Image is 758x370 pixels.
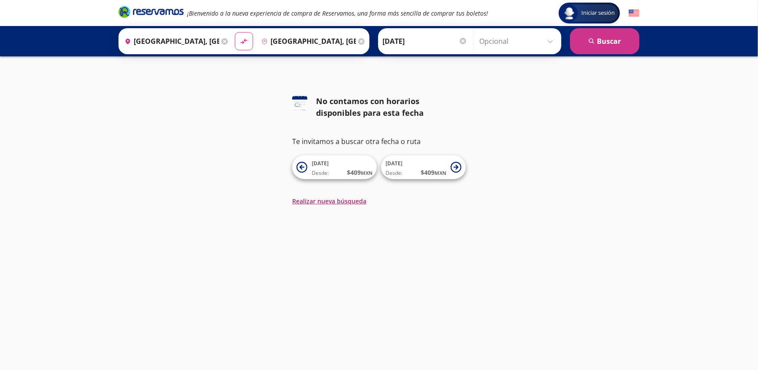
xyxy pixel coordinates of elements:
span: Desde: [386,169,402,177]
span: [DATE] [386,160,402,167]
span: $ 409 [347,168,372,177]
a: Brand Logo [119,5,184,21]
p: Te invitamos a buscar otra fecha o ruta [292,136,466,147]
small: MXN [435,170,446,176]
em: ¡Bienvenido a la nueva experiencia de compra de Reservamos, una forma más sencilla de comprar tus... [187,9,488,17]
button: Buscar [570,28,639,54]
input: Opcional [479,30,557,52]
i: Brand Logo [119,5,184,18]
span: Desde: [312,169,329,177]
button: [DATE]Desde:$409MXN [381,155,466,179]
small: MXN [361,170,372,176]
input: Elegir Fecha [382,30,468,52]
input: Buscar Destino [258,30,356,52]
input: Buscar Origen [121,30,219,52]
span: [DATE] [312,160,329,167]
button: English [629,8,639,19]
span: Iniciar sesión [578,9,618,17]
button: Realizar nueva búsqueda [292,196,366,206]
div: No contamos con horarios disponibles para esta fecha [316,95,466,119]
button: [DATE]Desde:$409MXN [292,155,377,179]
span: $ 409 [421,168,446,177]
